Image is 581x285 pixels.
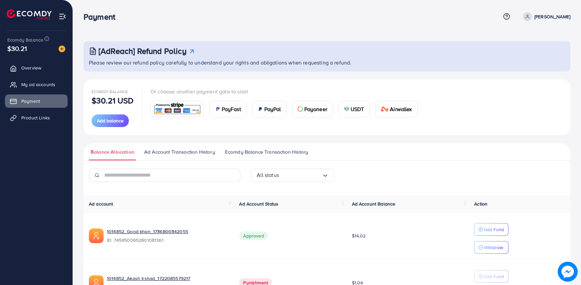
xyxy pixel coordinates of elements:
[107,237,228,243] span: ID: 7459500652801081361
[7,37,43,43] span: Ecomdy Balance
[21,65,41,71] span: Overview
[484,243,503,251] p: Withdraw
[92,89,128,94] span: Ecomdy Balance
[5,78,68,91] a: My ad accounts
[59,13,66,20] img: menu
[215,106,220,112] img: card
[5,61,68,74] a: Overview
[484,225,504,233] p: Add Fund
[474,201,487,207] span: Action
[7,9,52,20] img: logo
[107,275,190,282] a: 1014852_Akash Irshad_1722085579217
[474,241,508,254] button: Withdraw
[89,59,566,67] p: Please review our refund policy carefully to understand your rights and obligations when requesti...
[59,46,65,52] img: image
[292,101,333,117] a: cardPayoneer
[7,44,27,53] span: $30.21
[222,105,241,113] span: PayFast
[279,170,322,180] input: Search for option
[239,231,268,240] span: Approved
[97,117,124,124] span: Add balance
[21,114,50,121] span: Product Links
[252,101,287,117] a: cardPayPal
[239,201,278,207] span: Ad Account Status
[92,114,129,127] button: Add balance
[484,272,504,280] p: Add Fund
[338,101,370,117] a: cardUSDT
[99,46,186,56] h3: [AdReach] Refund Policy
[344,106,349,112] img: card
[153,102,202,116] img: card
[209,101,247,117] a: cardPayFast
[351,105,364,113] span: USDT
[352,232,366,239] span: $14.02
[5,111,68,124] a: Product Links
[107,228,188,235] a: 1014852_Good khan_1736800342055
[474,270,508,283] button: Add Fund
[92,96,134,104] p: $30.21 USD
[251,169,334,182] div: Search for option
[298,106,303,112] img: card
[390,105,412,113] span: Airwallex
[264,105,281,113] span: PayPal
[381,106,389,112] img: card
[91,148,134,156] span: Balance Allocation
[21,98,40,104] span: Payment
[258,106,263,112] img: card
[534,13,570,21] p: [PERSON_NAME]
[474,223,508,236] button: Add Fund
[150,101,204,117] a: card
[89,228,104,243] img: ic-ads-acc.e4c84228.svg
[375,101,418,117] a: cardAirwallex
[84,12,121,22] h3: Payment
[21,81,55,88] span: My ad accounts
[352,201,396,207] span: Ad Account Balance
[520,12,570,21] a: [PERSON_NAME]
[225,148,308,156] span: Ecomdy Balance Transaction History
[89,201,113,207] span: Ad account
[304,105,327,113] span: Payoneer
[144,148,215,156] span: Ad Account Transaction History
[257,170,279,180] span: All status
[5,94,68,108] a: Payment
[558,262,578,282] img: image
[107,228,228,243] div: <span class='underline'>1014852_Good khan_1736800342055</span></br>7459500652801081361
[150,87,423,95] p: Or choose another payment gate to start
